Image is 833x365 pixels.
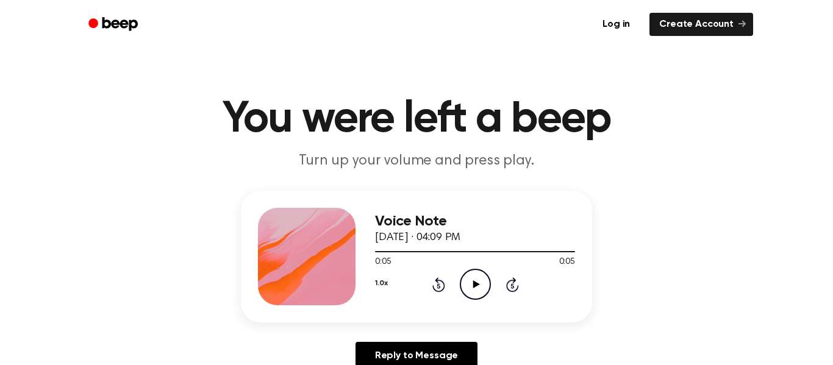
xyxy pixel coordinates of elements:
a: Create Account [649,13,753,36]
h3: Voice Note [375,213,575,230]
a: Beep [80,13,149,37]
button: 1.0x [375,273,387,294]
a: Log in [590,10,642,38]
h1: You were left a beep [104,97,729,141]
span: 0:05 [559,256,575,269]
p: Turn up your volume and press play. [182,151,651,171]
span: 0:05 [375,256,391,269]
span: [DATE] · 04:09 PM [375,232,460,243]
